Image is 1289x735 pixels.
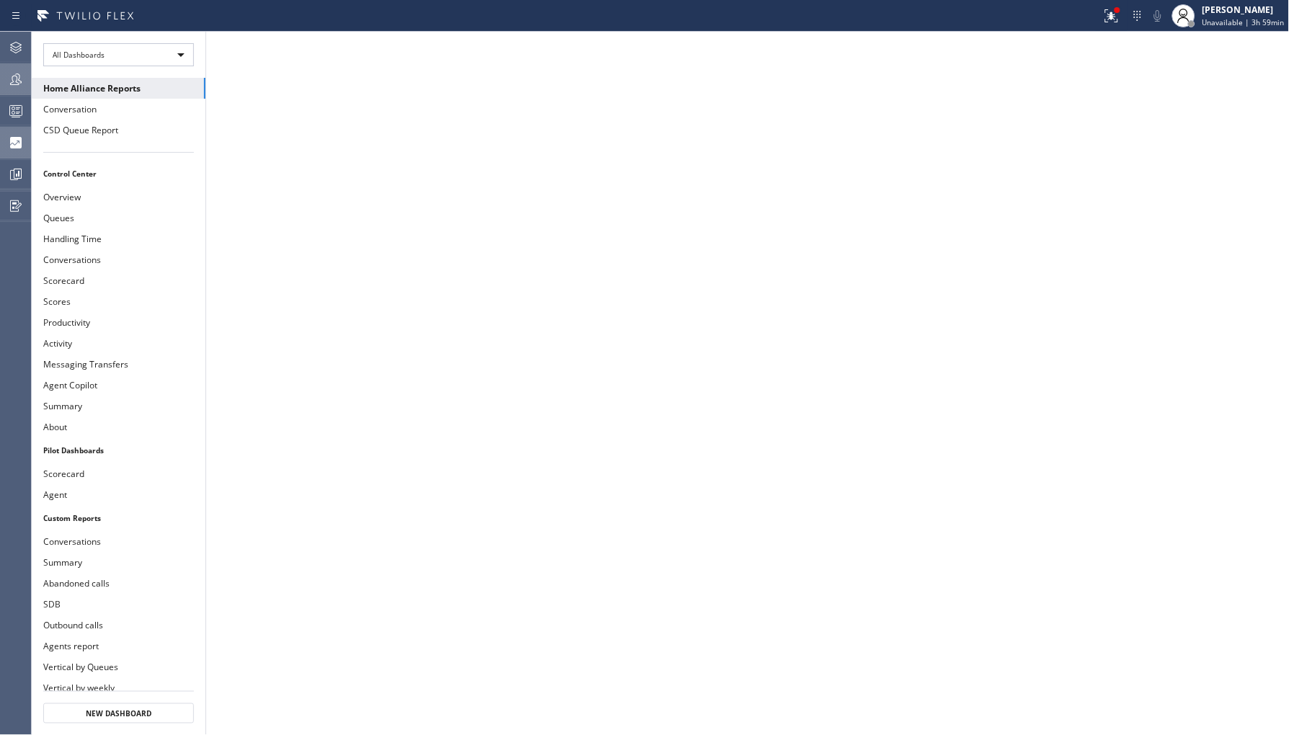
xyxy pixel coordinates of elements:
[32,78,205,99] button: Home Alliance Reports
[32,228,205,249] button: Handling Time
[32,636,205,656] button: Agents report
[32,416,205,437] button: About
[32,509,205,527] li: Custom Reports
[32,99,205,120] button: Conversation
[32,354,205,375] button: Messaging Transfers
[32,441,205,460] li: Pilot Dashboards
[32,187,205,208] button: Overview
[32,396,205,416] button: Summary
[32,270,205,291] button: Scorecard
[43,703,194,723] button: New Dashboard
[32,291,205,312] button: Scores
[32,333,205,354] button: Activity
[43,43,194,66] div: All Dashboards
[32,531,205,552] button: Conversations
[32,573,205,594] button: Abandoned calls
[1148,6,1168,26] button: Mute
[1202,17,1285,27] span: Unavailable | 3h 59min
[32,312,205,333] button: Productivity
[32,656,205,677] button: Vertical by Queues
[206,32,1289,735] iframe: dashboard_acfOL1qQaTCc
[1202,4,1285,16] div: [PERSON_NAME]
[32,120,205,141] button: CSD Queue Report
[32,552,205,573] button: Summary
[32,594,205,615] button: SDB
[32,484,205,505] button: Agent
[32,677,205,698] button: Vertical by weekly
[32,463,205,484] button: Scorecard
[32,208,205,228] button: Queues
[32,375,205,396] button: Agent Copilot
[32,249,205,270] button: Conversations
[32,615,205,636] button: Outbound calls
[32,164,205,183] li: Control Center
